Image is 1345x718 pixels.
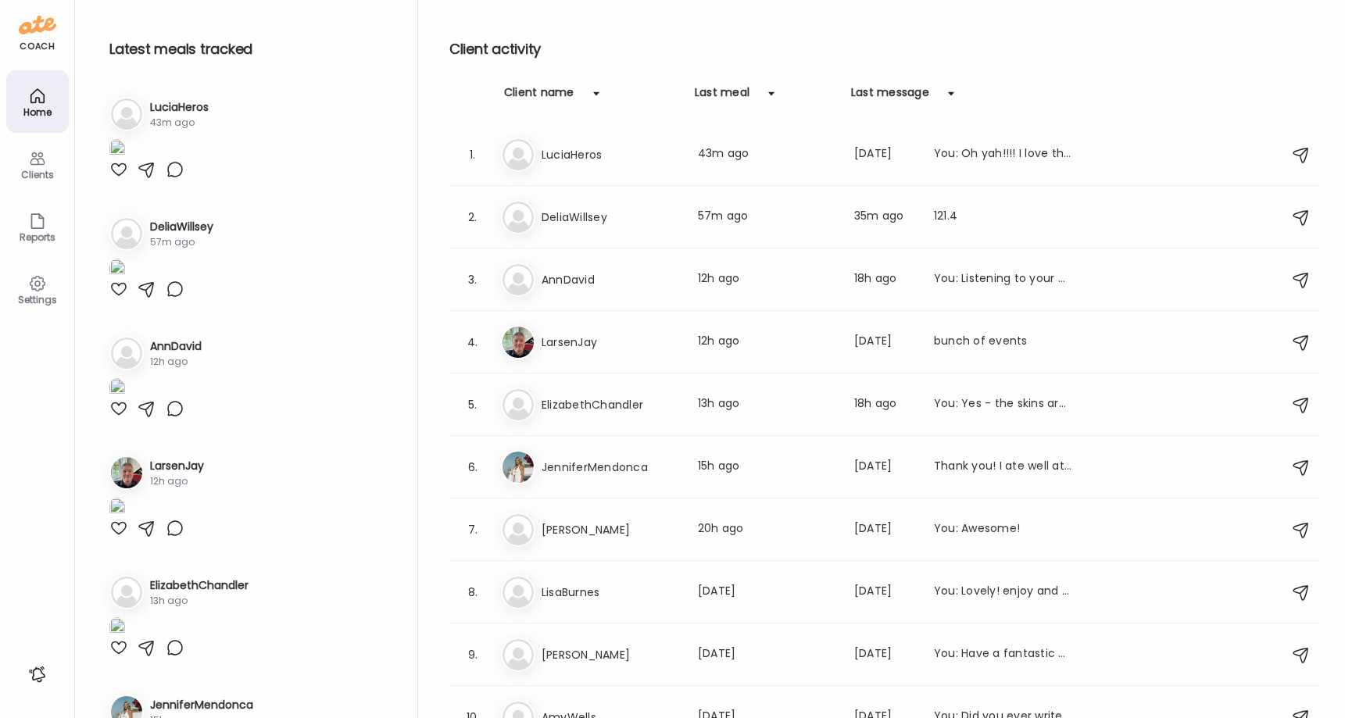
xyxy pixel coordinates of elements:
[463,333,482,352] div: 4.
[150,235,213,249] div: 57m ago
[698,395,835,414] div: 13h ago
[854,520,915,539] div: [DATE]
[698,145,835,164] div: 43m ago
[851,84,929,109] div: Last message
[463,645,482,664] div: 9.
[698,645,835,664] div: [DATE]
[150,116,209,130] div: 43m ago
[854,333,915,352] div: [DATE]
[503,202,534,233] img: bg-avatar-default.svg
[9,232,66,242] div: Reports
[150,219,213,235] h3: DeliaWillsey
[698,520,835,539] div: 20h ago
[150,99,209,116] h3: LuciaHeros
[150,458,204,474] h3: LarsenJay
[150,355,202,369] div: 12h ago
[111,218,142,249] img: bg-avatar-default.svg
[449,38,1320,61] h2: Client activity
[503,389,534,420] img: bg-avatar-default.svg
[111,338,142,369] img: bg-avatar-default.svg
[463,208,482,227] div: 2.
[934,270,1071,289] div: You: Listening to your body is good. Peanut butter is a a good option for healthy fat and some pr...
[150,474,204,488] div: 12h ago
[150,697,253,713] h3: JenniferMendonca
[503,139,534,170] img: bg-avatar-default.svg
[698,270,835,289] div: 12h ago
[854,645,915,664] div: [DATE]
[698,583,835,602] div: [DATE]
[854,395,915,414] div: 18h ago
[934,645,1071,664] div: You: Have a fantastic weekend!! Is there anything I can do to support you? Menu for a night out??...
[111,577,142,608] img: bg-avatar-default.svg
[695,84,749,109] div: Last meal
[698,333,835,352] div: 12h ago
[503,452,534,483] img: avatars%2FhTWL1UBjihWZBvuxS4CFXhMyrrr1
[9,170,66,180] div: Clients
[934,145,1071,164] div: You: Oh yah!!!! I love them too!!
[934,208,1071,227] div: 121.4
[934,395,1071,414] div: You: Yes - the skins are where much of the fiber is. Of course if you dont like it, then it is no...
[542,270,679,289] h3: AnnDavid
[698,208,835,227] div: 57m ago
[854,208,915,227] div: 35m ago
[503,327,534,358] img: avatars%2FpQclOzuQ2uUyIuBETuyLXmhsmXz1
[463,145,482,164] div: 1.
[854,583,915,602] div: [DATE]
[109,38,392,61] h2: Latest meals tracked
[542,208,679,227] h3: DeliaWillsey
[150,577,249,594] h3: ElizabethChandler
[463,458,482,477] div: 6.
[150,338,202,355] h3: AnnDavid
[542,333,679,352] h3: LarsenJay
[503,639,534,670] img: bg-avatar-default.svg
[934,583,1071,602] div: You: Lovely! enjoy and safe travels.
[20,40,55,53] div: coach
[542,458,679,477] h3: JenniferMendonca
[109,139,125,160] img: images%2F1qYfsqsWO6WAqm9xosSfiY0Hazg1%2FhoKniP82PogP1Memc6hC%2F6dwzHqV4ZmkJqTphI10z_1080
[934,458,1071,477] div: Thank you! I ate well at the event. It was just appetizers and I passed up anything unhealthy. I ...
[463,395,482,414] div: 5.
[109,617,125,638] img: images%2FLmewejLqqxYGdaZecVheXEEv6Df2%2FAVhPC7G40CAl3LgOXOTn%2Fquj4MyW24AiJkYTnQKOJ_1080
[934,520,1071,539] div: You: Awesome!
[504,84,574,109] div: Client name
[463,520,482,539] div: 7.
[109,378,125,399] img: images%2FYGNMP06SgsXgTYXbmUlkWDMCb6A3%2FRZ9fgWetdrWSd3TTHDLG%2FKPTGcd09TLcob7VqnuUB_1080
[463,270,482,289] div: 3.
[19,13,56,38] img: ate
[854,458,915,477] div: [DATE]
[542,395,679,414] h3: ElizabethChandler
[542,145,679,164] h3: LuciaHeros
[111,98,142,130] img: bg-avatar-default.svg
[9,107,66,117] div: Home
[503,577,534,608] img: bg-avatar-default.svg
[150,594,249,608] div: 13h ago
[698,458,835,477] div: 15h ago
[109,498,125,519] img: images%2FpQclOzuQ2uUyIuBETuyLXmhsmXz1%2Fvr2CSo4dtfAzwAmRQqk3%2FmMks830Y41hWOfyLQ5YF_1080
[542,520,679,539] h3: [PERSON_NAME]
[503,264,534,295] img: bg-avatar-default.svg
[854,270,915,289] div: 18h ago
[854,145,915,164] div: [DATE]
[934,333,1071,352] div: bunch of events
[542,583,679,602] h3: LisaBurnes
[9,295,66,305] div: Settings
[542,645,679,664] h3: [PERSON_NAME]
[109,259,125,280] img: images%2FGHdhXm9jJtNQdLs9r9pbhWu10OF2%2FMIg2ZmKpqZljxlZAvErH%2Fj4uWKR5z546hAALjMMlC_1080
[503,514,534,545] img: bg-avatar-default.svg
[463,583,482,602] div: 8.
[111,457,142,488] img: avatars%2FpQclOzuQ2uUyIuBETuyLXmhsmXz1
